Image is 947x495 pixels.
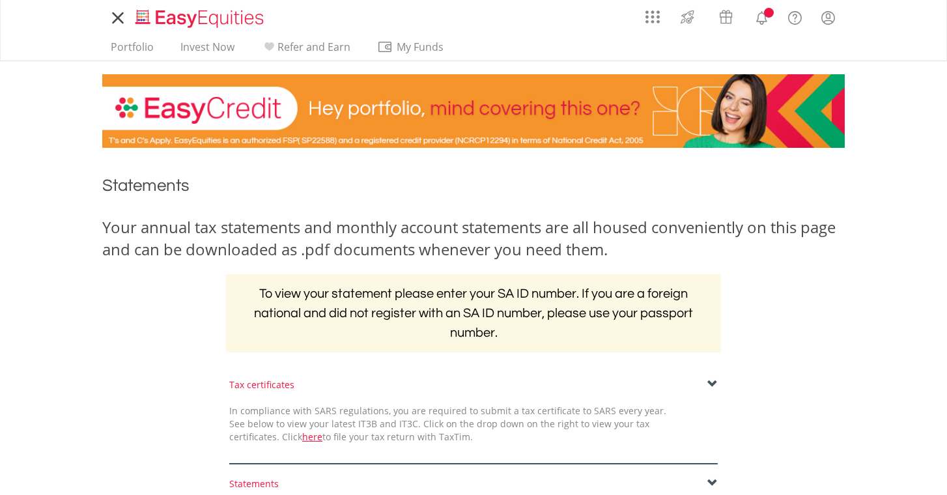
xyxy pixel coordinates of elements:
a: FAQ's and Support [778,3,812,29]
a: here [302,431,322,443]
h2: To view your statement please enter your SA ID number. If you are a foreign national and did not ... [226,274,721,352]
a: Vouchers [707,3,745,27]
img: EasyCredit Promotion Banner [102,74,845,148]
span: Click to file your tax return with TaxTim. [282,431,473,443]
a: AppsGrid [637,3,668,24]
a: Home page [130,3,269,29]
span: Refer and Earn [277,40,350,54]
span: Statements [102,177,190,194]
a: My Profile [812,3,845,32]
img: thrive-v2.svg [677,7,698,27]
img: EasyEquities_Logo.png [133,8,269,29]
a: Portfolio [106,40,159,61]
div: Tax certificates [229,378,718,391]
img: grid-menu-icon.svg [645,10,660,24]
div: Your annual tax statements and monthly account statements are all housed conveniently on this pag... [102,216,845,261]
div: Statements [229,477,718,490]
a: Invest Now [175,40,240,61]
a: Notifications [745,3,778,29]
a: Refer and Earn [256,40,356,61]
span: My Funds [377,38,462,55]
span: In compliance with SARS regulations, you are required to submit a tax certificate to SARS every y... [229,404,666,443]
img: vouchers-v2.svg [715,7,737,27]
